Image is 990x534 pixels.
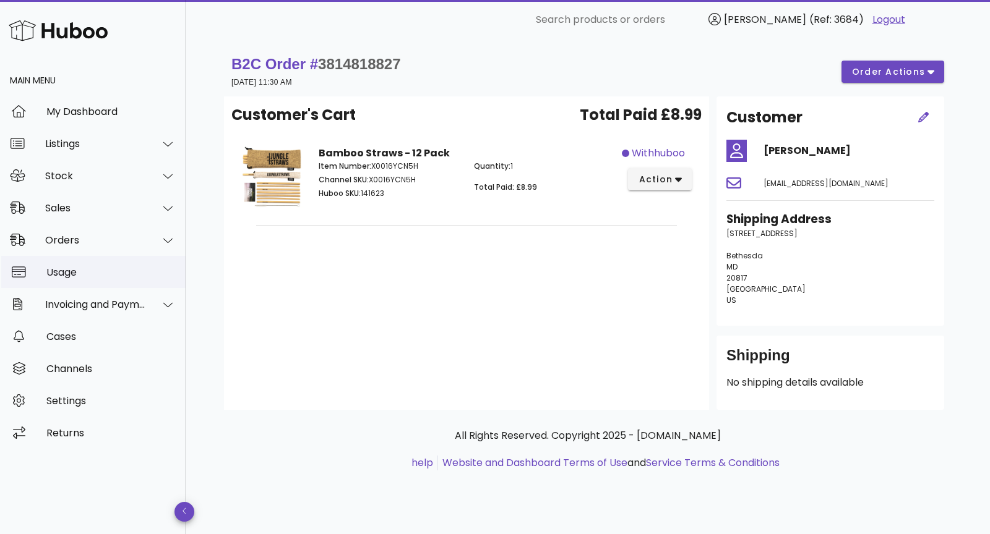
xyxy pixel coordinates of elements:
p: X0016YCN5H [319,174,459,185]
div: Invoicing and Payments [45,299,146,310]
a: Website and Dashboard Terms of Use [442,456,627,470]
span: [PERSON_NAME] [724,12,806,27]
span: 3814818827 [318,56,400,72]
div: Returns [46,427,176,439]
small: [DATE] 11:30 AM [231,78,292,87]
span: US [726,295,736,305]
span: [GEOGRAPHIC_DATA] [726,284,806,294]
span: Bethesda [726,250,763,261]
span: withhuboo [632,146,685,161]
h4: [PERSON_NAME] [764,143,934,158]
p: X0016YCN5H [319,161,459,172]
span: order actions [851,66,926,78]
span: Huboo SKU: [319,188,361,198]
div: Listings [45,138,146,150]
div: Usage [46,266,176,278]
div: Settings [46,395,176,407]
strong: Bamboo Straws - 12 Pack [319,146,450,160]
span: Item Number: [319,161,371,171]
div: My Dashboard [46,106,176,117]
span: (Ref: 3684) [809,12,864,27]
p: 1 [474,161,614,172]
div: Channels [46,363,176,375]
div: Cases [46,331,176,342]
a: help [411,456,433,470]
span: Total Paid £8.99 [580,104,702,126]
span: Total Paid: £8.99 [474,182,537,192]
div: Sales [45,202,146,214]
strong: B2C Order # [231,56,401,72]
div: Stock [45,170,146,182]
p: No shipping details available [726,375,934,390]
span: action [638,173,673,186]
p: All Rights Reserved. Copyright 2025 - [DOMAIN_NAME] [234,428,942,443]
span: [EMAIL_ADDRESS][DOMAIN_NAME] [764,178,889,189]
a: Service Terms & Conditions [646,456,780,470]
li: and [438,456,780,470]
span: Quantity: [474,161,510,171]
div: Orders [45,234,146,246]
span: Channel SKU: [319,174,369,185]
button: action [628,168,692,190]
span: MD [726,261,738,272]
span: Customer's Cart [231,104,356,126]
span: 20817 [726,273,747,283]
img: Huboo Logo [9,17,108,44]
div: Shipping [726,345,934,375]
a: Logout [872,12,905,27]
h2: Customer [726,106,803,129]
button: order actions [841,61,944,83]
span: [STREET_ADDRESS] [726,228,798,239]
img: Product Image [241,146,304,208]
h3: Shipping Address [726,211,934,228]
p: 141623 [319,188,459,199]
